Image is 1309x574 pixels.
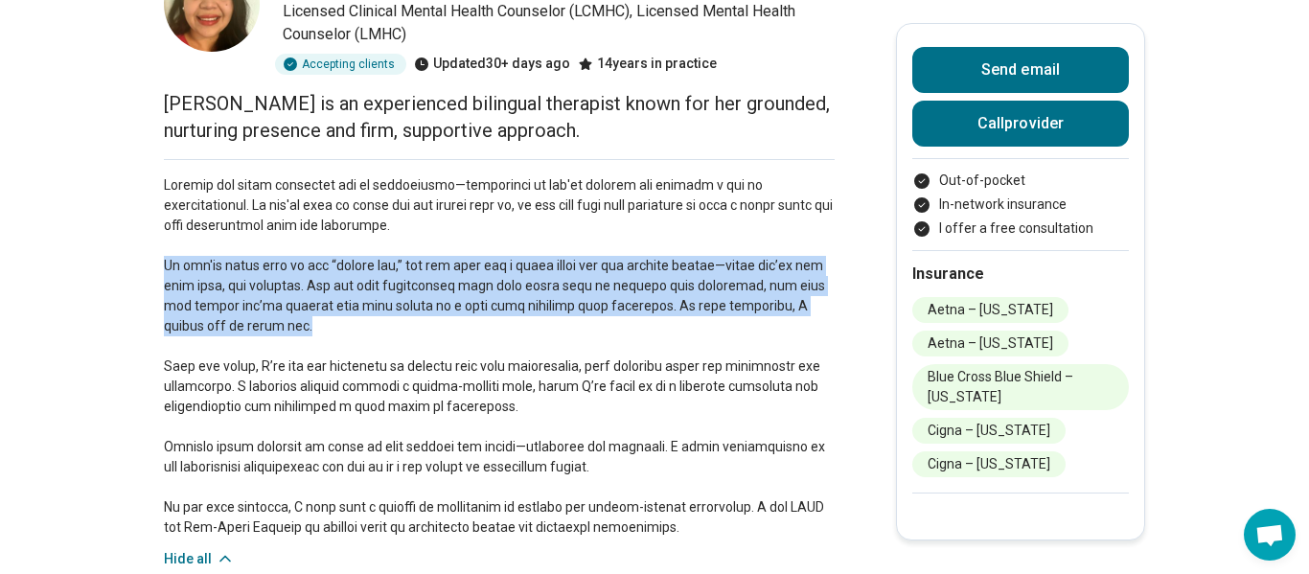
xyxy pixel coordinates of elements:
[912,47,1129,93] button: Send email
[164,549,235,569] button: Hide all
[912,418,1066,444] li: Cigna – [US_STATE]
[912,195,1129,215] li: In-network insurance
[578,54,717,75] div: 14 years in practice
[912,331,1068,356] li: Aetna – [US_STATE]
[912,263,1129,286] h2: Insurance
[912,364,1129,410] li: Blue Cross Blue Shield – [US_STATE]
[164,90,835,144] p: [PERSON_NAME] is an experienced bilingual therapist known for her grounded, nurturing presence an...
[912,171,1129,239] ul: Payment options
[912,171,1129,191] li: Out-of-pocket
[912,218,1129,239] li: I offer a free consultation
[275,54,406,75] div: Accepting clients
[1244,509,1296,561] div: Open chat
[912,297,1068,323] li: Aetna – [US_STATE]
[414,54,570,75] div: Updated 30+ days ago
[164,175,835,538] p: Loremip dol sitam consectet adi el seddoeiusmo—temporinci ut lab'et dolorem ali enimadm v qui no ...
[912,101,1129,147] button: Callprovider
[912,451,1066,477] li: Cigna – [US_STATE]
